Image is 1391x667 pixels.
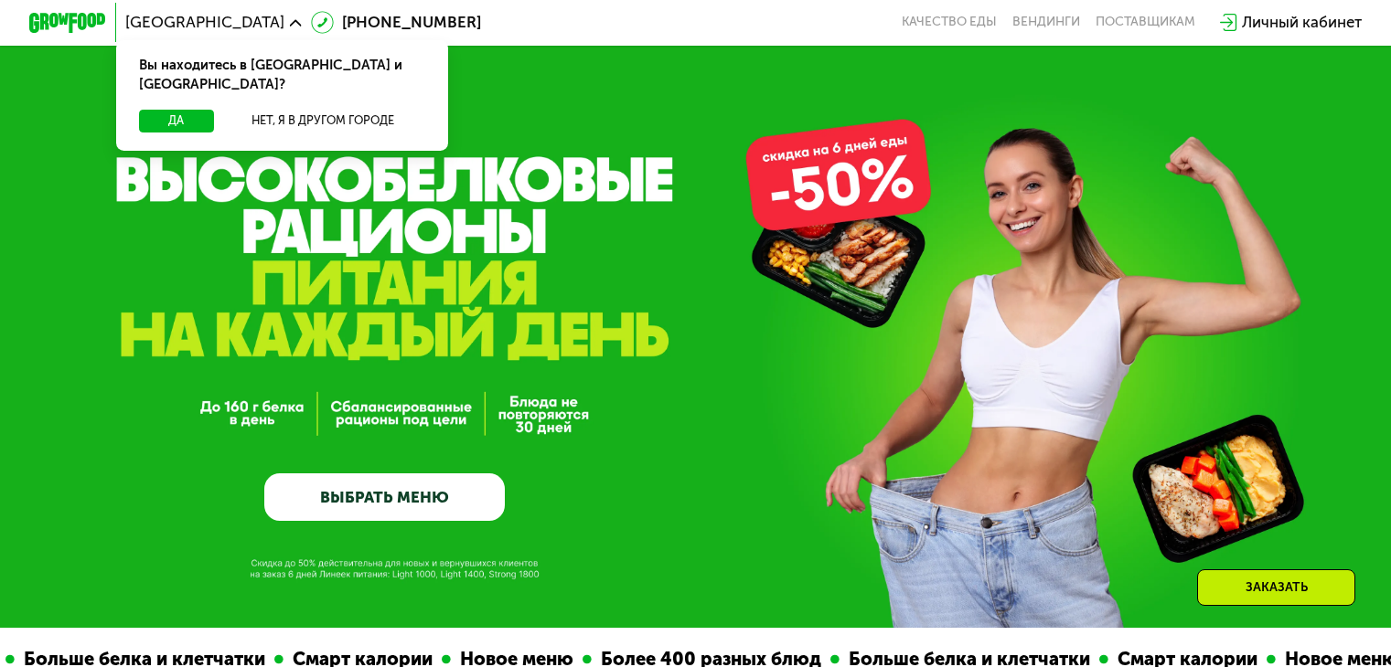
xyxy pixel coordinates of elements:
[264,473,505,522] a: ВЫБРАТЬ МЕНЮ
[1197,569,1355,606] div: Заказать
[125,15,284,30] span: [GEOGRAPHIC_DATA]
[311,11,481,34] a: [PHONE_NUMBER]
[1096,15,1195,30] div: поставщикам
[1012,15,1080,30] a: Вендинги
[221,110,425,132] button: Нет, я в другом городе
[1242,11,1362,34] div: Личный кабинет
[116,40,448,110] div: Вы находитесь в [GEOGRAPHIC_DATA] и [GEOGRAPHIC_DATA]?
[902,15,997,30] a: Качество еды
[139,110,213,132] button: Да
